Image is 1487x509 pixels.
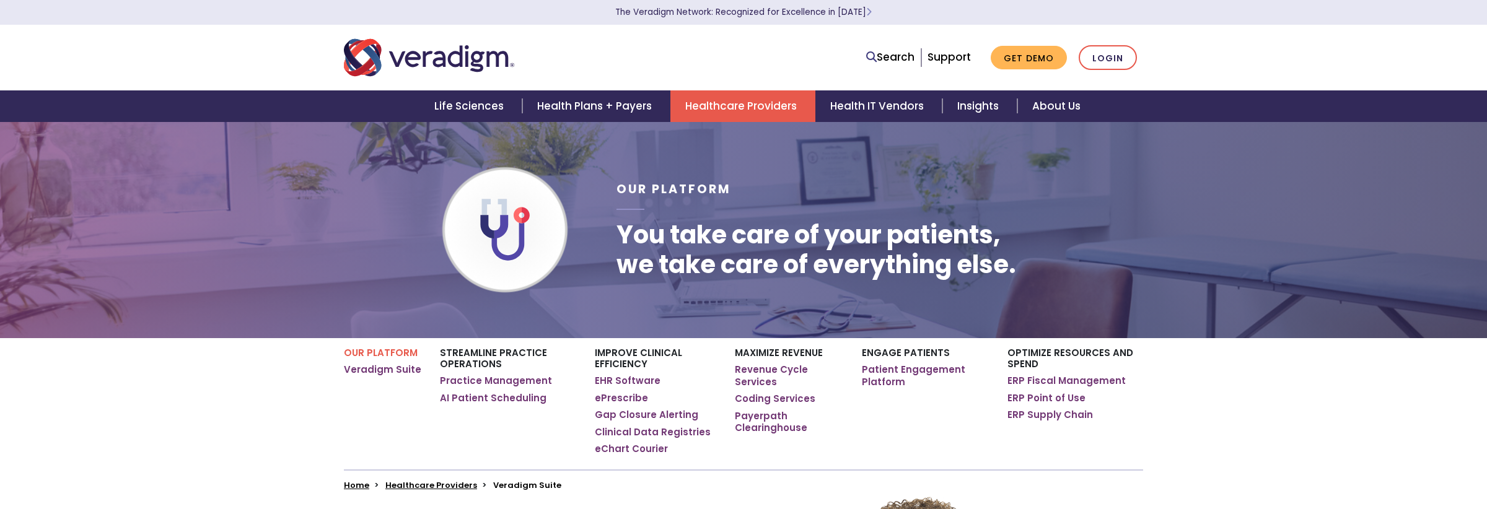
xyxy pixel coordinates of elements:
a: Veradigm Suite [344,363,421,376]
img: Veradigm logo [344,37,514,78]
a: ERP Point of Use [1007,392,1086,404]
a: Coding Services [735,393,815,405]
a: Insights [942,90,1017,122]
a: EHR Software [595,375,660,387]
a: AI Patient Scheduling [440,392,546,404]
a: Practice Management [440,375,552,387]
a: Payerpath Clearinghouse [735,410,843,434]
a: Healthcare Providers [670,90,815,122]
a: Get Demo [991,46,1067,70]
h1: You take care of your patients, we take care of everything else. [616,220,1016,279]
a: ERP Fiscal Management [1007,375,1126,387]
a: The Veradigm Network: Recognized for Excellence in [DATE]Learn More [615,6,872,18]
a: ePrescribe [595,392,648,404]
a: Life Sciences [419,90,522,122]
a: Healthcare Providers [385,479,477,491]
a: Gap Closure Alerting [595,409,698,421]
span: Our Platform [616,181,731,198]
a: Home [344,479,369,491]
a: Health IT Vendors [815,90,942,122]
a: Patient Engagement Platform [862,363,989,388]
a: ERP Supply Chain [1007,409,1093,421]
span: Learn More [866,6,872,18]
a: Clinical Data Registries [595,426,711,438]
a: About Us [1017,90,1095,122]
a: Health Plans + Payers [522,90,670,122]
a: Search [866,49,915,66]
a: Login [1079,45,1137,71]
a: eChart Courier [595,443,668,455]
a: Support [928,50,971,64]
a: Revenue Cycle Services [735,363,843,388]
